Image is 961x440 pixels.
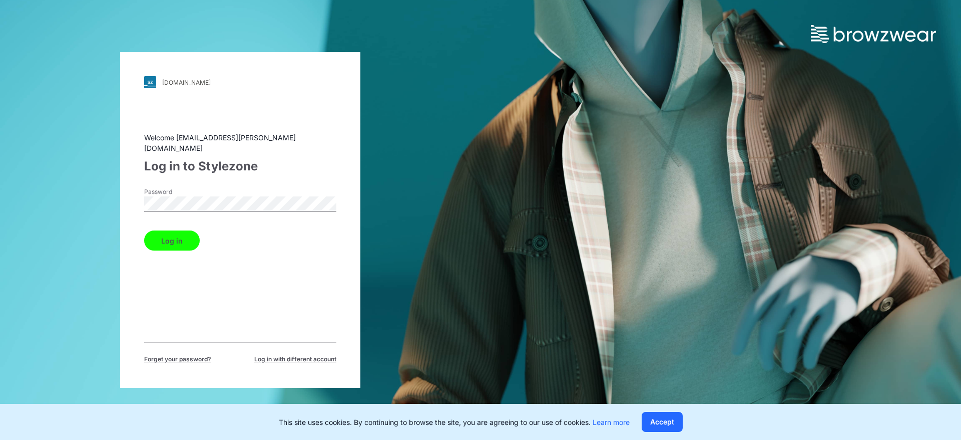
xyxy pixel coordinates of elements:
div: [DOMAIN_NAME] [162,79,211,86]
div: Log in to Stylezone [144,157,336,175]
label: Password [144,187,214,196]
a: [DOMAIN_NAME] [144,76,336,88]
button: Log in [144,231,200,251]
a: Learn more [593,418,630,426]
p: This site uses cookies. By continuing to browse the site, you are agreeing to our use of cookies. [279,417,630,427]
button: Accept [642,412,683,432]
img: browzwear-logo.73288ffb.svg [811,25,936,43]
img: svg+xml;base64,PHN2ZyB3aWR0aD0iMjgiIGhlaWdodD0iMjgiIHZpZXdCb3g9IjAgMCAyOCAyOCIgZmlsbD0ibm9uZSIgeG... [144,76,156,88]
span: Forget your password? [144,355,211,364]
span: Log in with different account [254,355,336,364]
div: Welcome [EMAIL_ADDRESS][PERSON_NAME][DOMAIN_NAME] [144,132,336,153]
